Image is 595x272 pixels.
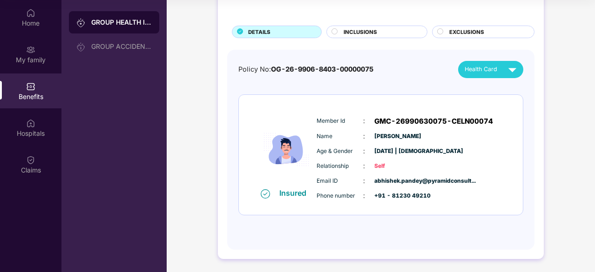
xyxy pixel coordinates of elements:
span: Age & Gender [317,147,363,156]
span: DETAILS [248,28,270,36]
span: Phone number [317,192,363,200]
span: : [363,161,365,171]
span: abhishek.pandey@pyramidconsult... [374,177,421,186]
span: GMC-26990630075-CELN00074 [374,116,493,127]
img: svg+xml;base64,PHN2ZyBpZD0iSG9tZSIgeG1sbnM9Imh0dHA6Ly93d3cudzMub3JnLzIwMDAvc3ZnIiB3aWR0aD0iMjAiIG... [26,8,35,18]
span: Name [317,132,363,141]
img: svg+xml;base64,PHN2ZyB4bWxucz0iaHR0cDovL3d3dy53My5vcmcvMjAwMC9zdmciIHdpZHRoPSIxNiIgaGVpZ2h0PSIxNi... [261,189,270,199]
span: : [363,131,365,141]
span: : [363,191,365,201]
img: svg+xml;base64,PHN2ZyBpZD0iQ2xhaW0iIHhtbG5zPSJodHRwOi8vd3d3LnczLm9yZy8yMDAwL3N2ZyIgd2lkdGg9IjIwIi... [26,155,35,165]
div: GROUP HEALTH INSURANCE [91,18,152,27]
img: icon [258,111,314,188]
div: Insured [279,188,312,198]
img: svg+xml;base64,PHN2ZyB3aWR0aD0iMjAiIGhlaWdodD0iMjAiIHZpZXdCb3g9IjAgMCAyMCAyMCIgZmlsbD0ibm9uZSIgeG... [26,45,35,54]
span: : [363,146,365,156]
span: Self [374,162,421,171]
span: EXCLUSIONS [449,28,484,36]
img: svg+xml;base64,PHN2ZyB3aWR0aD0iMjAiIGhlaWdodD0iMjAiIHZpZXdCb3g9IjAgMCAyMCAyMCIgZmlsbD0ibm9uZSIgeG... [76,42,86,52]
span: : [363,176,365,186]
span: [DATE] | [DEMOGRAPHIC_DATA] [374,147,421,156]
img: svg+xml;base64,PHN2ZyBpZD0iQmVuZWZpdHMiIHhtbG5zPSJodHRwOi8vd3d3LnczLm9yZy8yMDAwL3N2ZyIgd2lkdGg9Ij... [26,82,35,91]
span: INCLUSIONS [344,28,377,36]
button: Health Card [458,61,523,78]
img: svg+xml;base64,PHN2ZyBpZD0iSG9zcGl0YWxzIiB4bWxucz0iaHR0cDovL3d3dy53My5vcmcvMjAwMC9zdmciIHdpZHRoPS... [26,119,35,128]
span: Health Card [465,65,497,74]
img: svg+xml;base64,PHN2ZyB4bWxucz0iaHR0cDovL3d3dy53My5vcmcvMjAwMC9zdmciIHZpZXdCb3g9IjAgMCAyNCAyNCIgd2... [504,61,521,78]
span: Email ID [317,177,363,186]
span: [PERSON_NAME] [374,132,421,141]
span: : [363,116,365,126]
img: svg+xml;base64,PHN2ZyB3aWR0aD0iMjAiIGhlaWdodD0iMjAiIHZpZXdCb3g9IjAgMCAyMCAyMCIgZmlsbD0ibm9uZSIgeG... [76,18,86,27]
div: GROUP ACCIDENTAL INSURANCE [91,43,152,50]
span: +91 - 81230 49210 [374,192,421,200]
span: OG-26-9906-8403-00000075 [271,65,373,73]
span: Member Id [317,117,363,126]
span: Relationship [317,162,363,171]
div: Policy No: [238,64,373,75]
